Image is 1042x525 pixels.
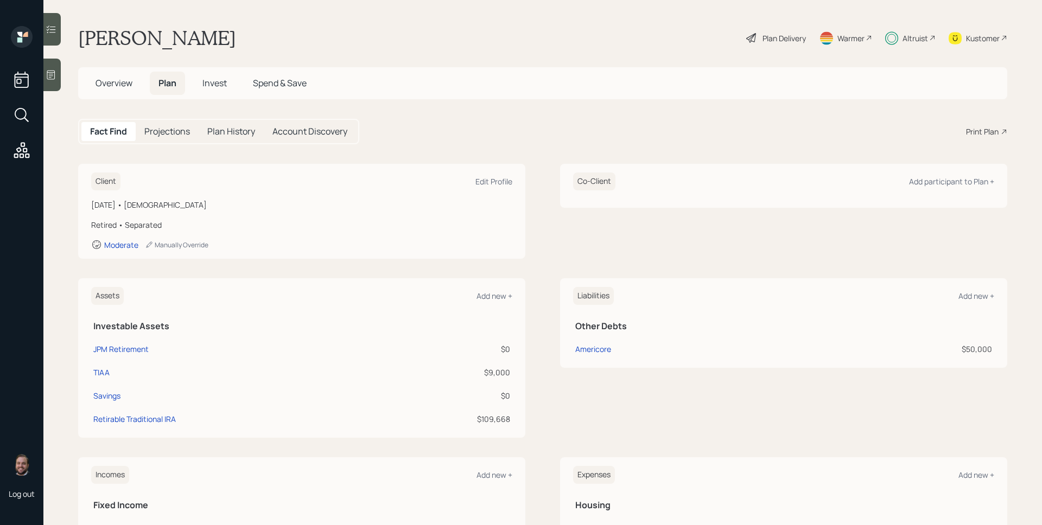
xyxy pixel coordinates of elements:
[91,219,512,231] div: Retired • Separated
[837,33,865,44] div: Warmer
[958,291,994,301] div: Add new +
[387,390,510,401] div: $0
[202,77,227,89] span: Invest
[253,77,307,89] span: Spend & Save
[903,33,928,44] div: Altruist
[91,172,120,190] h6: Client
[966,126,999,137] div: Print Plan
[387,413,510,425] div: $109,668
[91,466,129,484] h6: Incomes
[476,470,512,480] div: Add new +
[91,287,124,305] h6: Assets
[96,77,132,89] span: Overview
[158,77,176,89] span: Plan
[145,240,208,249] div: Manually Override
[475,176,512,187] div: Edit Profile
[801,343,992,355] div: $50,000
[909,176,994,187] div: Add participant to Plan +
[763,33,806,44] div: Plan Delivery
[93,413,176,425] div: Retirable Traditional IRA
[93,343,149,355] div: JPM Retirement
[476,291,512,301] div: Add new +
[11,454,33,476] img: james-distasi-headshot.png
[966,33,1000,44] div: Kustomer
[78,26,236,50] h1: [PERSON_NAME]
[91,199,512,210] div: [DATE] • [DEMOGRAPHIC_DATA]
[575,321,992,331] h5: Other Debts
[93,367,110,378] div: TIAA
[958,470,994,480] div: Add new +
[575,500,992,510] h5: Housing
[387,367,510,378] div: $9,000
[387,343,510,355] div: $0
[90,126,127,137] h5: Fact Find
[93,321,510,331] h5: Investable Assets
[207,126,255,137] h5: Plan History
[573,466,615,484] h6: Expenses
[575,343,611,355] div: Americore
[573,172,615,190] h6: Co-Client
[573,287,614,305] h6: Liabilities
[144,126,190,137] h5: Projections
[272,126,347,137] h5: Account Discovery
[9,489,35,499] div: Log out
[93,390,120,401] div: Savings
[93,500,510,510] h5: Fixed Income
[104,240,138,250] div: Moderate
